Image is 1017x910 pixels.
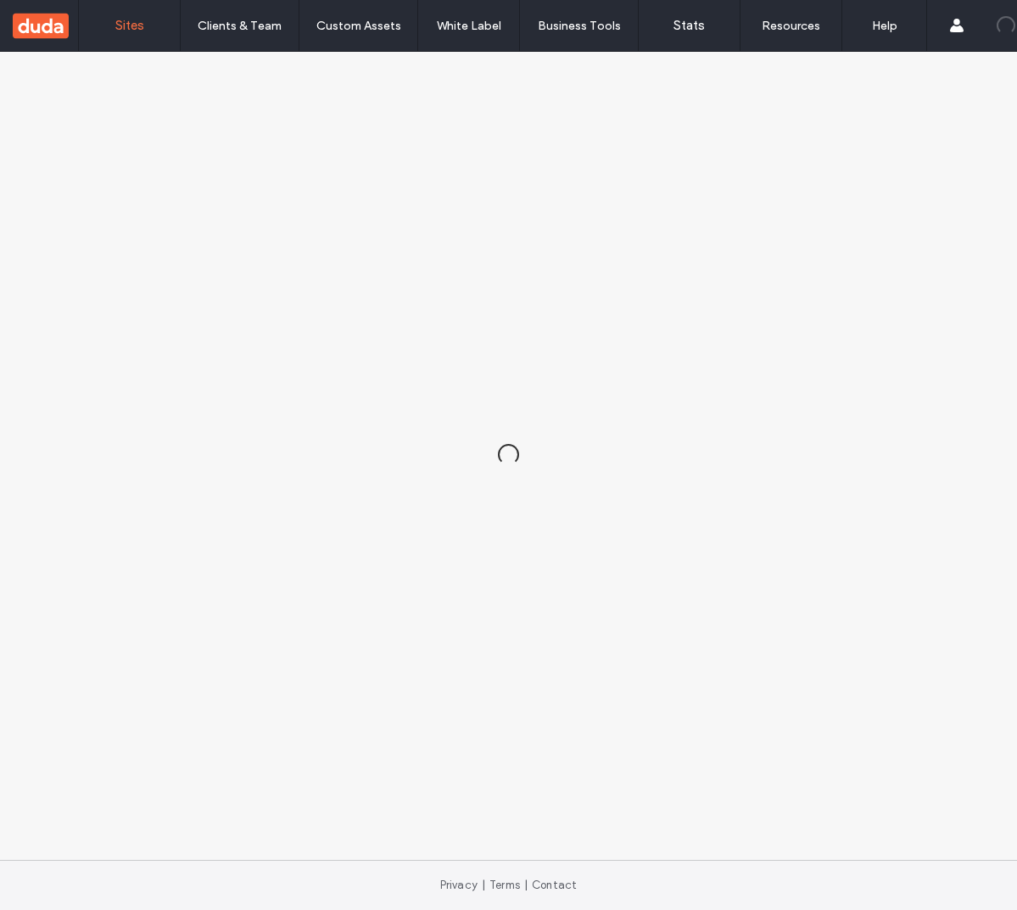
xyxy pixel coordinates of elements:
[524,879,528,891] span: |
[673,18,705,33] label: Stats
[316,19,401,33] label: Custom Assets
[198,19,282,33] label: Clients & Team
[538,19,621,33] label: Business Tools
[440,879,478,891] a: Privacy
[437,19,501,33] label: White Label
[482,879,485,891] span: |
[115,18,144,33] label: Sites
[762,19,820,33] label: Resources
[489,879,520,891] a: Terms
[872,19,897,33] label: Help
[532,879,577,891] a: Contact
